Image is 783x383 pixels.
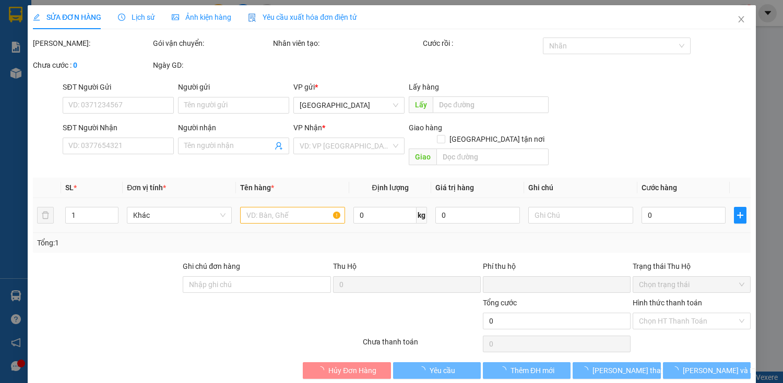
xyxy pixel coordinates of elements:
span: Cước hàng [641,183,677,192]
div: Cước rồi : [422,38,540,49]
span: Hủy Đơn Hàng [328,365,376,376]
div: Phí thu hộ [482,261,630,276]
div: Tổng: 1 [37,237,303,249]
span: Yêu cầu [430,365,455,376]
span: SL [65,183,73,192]
div: Người nhận [178,122,289,133]
label: Ghi chú đơn hàng [183,262,240,270]
input: VD: Bàn, Ghế [240,207,345,224]
span: Lấy [409,96,433,113]
div: Nhân viên tạo: [272,38,420,49]
input: Ghi chú đơn hàng [183,276,330,293]
label: Hình thức thanh toán [633,299,702,307]
span: Tên hàng [240,183,274,192]
div: Trạng thái Thu Hộ [633,261,751,272]
span: loading [499,366,511,374]
span: edit [33,14,40,21]
span: loading [317,366,328,374]
span: [PERSON_NAME] và In [682,365,755,376]
input: Ghi Chú [528,207,633,224]
span: Yêu cầu xuất hóa đơn điện tử [248,13,357,21]
li: [PERSON_NAME] [5,5,151,25]
div: VP gửi [293,81,405,93]
span: user-add [275,142,283,150]
span: Ảnh kiện hàng [172,13,231,21]
div: [PERSON_NAME]: [33,38,151,49]
span: Giá trị hàng [435,183,474,192]
span: close [737,15,745,23]
span: environment [72,58,79,65]
input: Dọc đường [433,96,549,113]
span: Chọn trạng thái [639,277,744,292]
button: delete [37,207,54,224]
button: [PERSON_NAME] và In [662,362,750,379]
div: Ngày GD: [152,59,270,71]
div: Chưa thanh toán [362,336,482,354]
span: picture [172,14,179,21]
span: loading [671,366,682,374]
img: icon [248,14,256,22]
span: plus [734,211,746,219]
span: Sài Gòn [300,97,398,113]
span: [GEOGRAPHIC_DATA] tận nơi [445,133,549,145]
span: Định lượng [372,183,408,192]
span: [PERSON_NAME] thay đổi [592,365,676,376]
span: Thêm ĐH mới [511,365,554,376]
span: loading [581,366,592,374]
span: Đơn vị tính [127,183,166,192]
span: Giao [409,149,436,165]
span: Lấy hàng [409,83,439,91]
div: SĐT Người Gửi [63,81,174,93]
div: SĐT Người Nhận [63,122,174,133]
th: Ghi chú [524,178,637,198]
span: kg [417,207,427,224]
input: Dọc đường [436,149,549,165]
button: plus [734,207,746,224]
div: Người gửi [178,81,289,93]
span: Tổng cước [482,299,516,307]
span: VP Nhận [293,123,322,132]
div: Chưa cước : [33,59,151,71]
span: loading [418,366,430,374]
span: Lịch sử [118,13,155,21]
button: Yêu cầu [393,362,480,379]
button: Close [727,5,756,34]
li: VP Cái Nước [72,44,139,56]
button: Thêm ĐH mới [482,362,570,379]
span: SỬA ĐƠN HÀNG [33,13,101,21]
b: Đầu lộ Phú Mỹ, H Cái Nước [72,57,137,77]
span: Giao hàng [409,123,442,132]
span: Thu Hộ [333,262,356,270]
div: Gói vận chuyển: [152,38,270,49]
span: clock-circle [118,14,125,21]
button: [PERSON_NAME] thay đổi [573,362,660,379]
li: VP [GEOGRAPHIC_DATA] [5,44,72,79]
button: Hủy Đơn Hàng [303,362,390,379]
b: 0 [73,61,77,69]
span: Khác [133,207,226,223]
